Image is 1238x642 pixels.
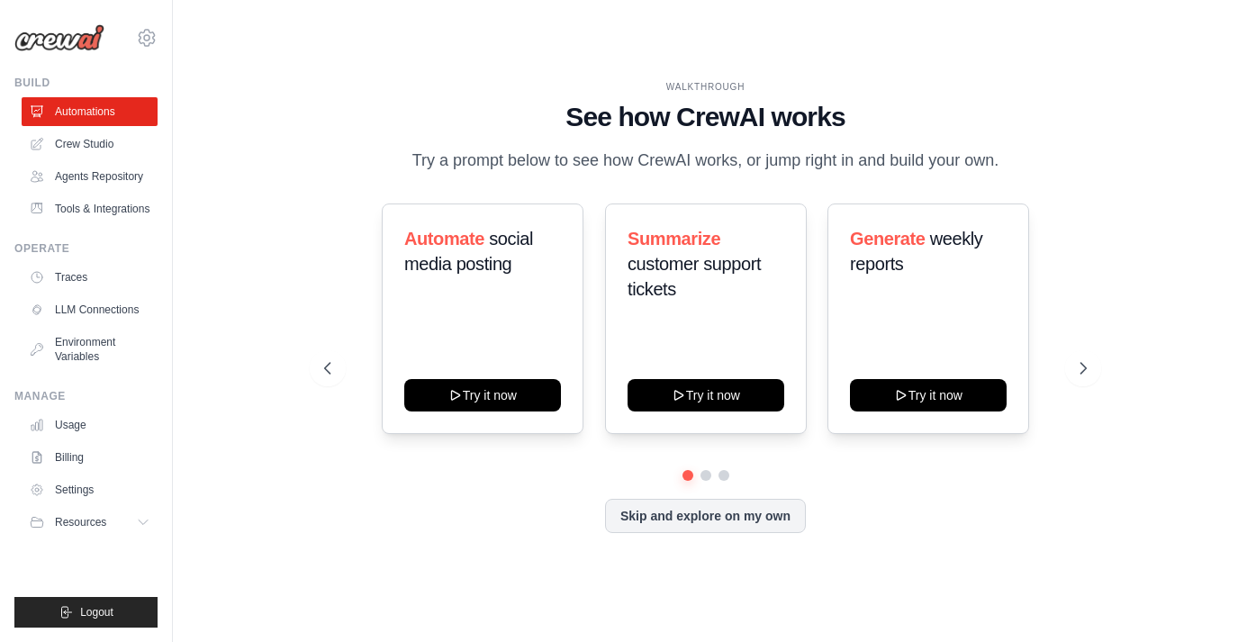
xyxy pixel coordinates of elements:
[628,229,720,249] span: Summarize
[22,443,158,472] a: Billing
[80,605,113,619] span: Logout
[850,379,1007,411] button: Try it now
[22,328,158,371] a: Environment Variables
[404,379,561,411] button: Try it now
[22,411,158,439] a: Usage
[404,229,533,274] span: social media posting
[22,130,158,158] a: Crew Studio
[14,76,158,90] div: Build
[22,475,158,504] a: Settings
[14,24,104,51] img: Logo
[22,508,158,537] button: Resources
[605,499,806,533] button: Skip and explore on my own
[628,379,784,411] button: Try it now
[14,389,158,403] div: Manage
[22,194,158,223] a: Tools & Integrations
[22,295,158,324] a: LLM Connections
[850,229,926,249] span: Generate
[628,254,761,299] span: customer support tickets
[404,229,484,249] span: Automate
[14,241,158,256] div: Operate
[55,515,106,529] span: Resources
[14,597,158,628] button: Logout
[22,263,158,292] a: Traces
[850,229,982,274] span: weekly reports
[324,80,1087,94] div: WALKTHROUGH
[403,148,1008,174] p: Try a prompt below to see how CrewAI works, or jump right in and build your own.
[22,162,158,191] a: Agents Repository
[22,97,158,126] a: Automations
[324,101,1087,133] h1: See how CrewAI works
